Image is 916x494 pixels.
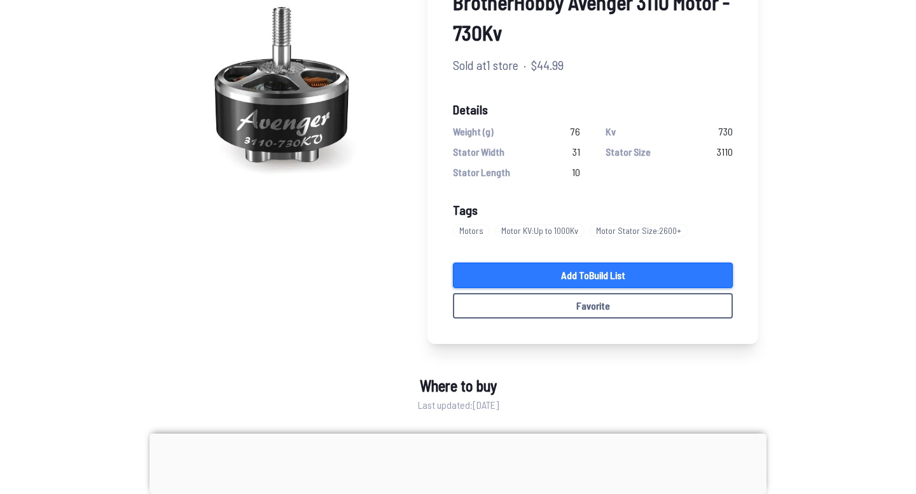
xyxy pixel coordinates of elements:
[495,219,590,242] a: Motor KV:Up to 1000Kv
[453,55,518,74] span: Sold at 1 store
[453,165,510,180] span: Stator Length
[418,397,499,413] span: Last updated: [DATE]
[495,224,585,237] span: Motor KV : Up to 1000Kv
[590,219,693,242] a: Motor Stator Size:2600+
[453,263,733,288] a: Add toBuild List
[719,124,733,139] span: 730
[717,144,733,160] span: 3110
[572,144,580,160] span: 31
[524,55,526,74] span: ·
[571,124,580,139] span: 76
[453,224,490,237] span: Motors
[590,224,688,237] span: Motor Stator Size : 2600+
[149,434,767,491] iframe: Advertisement
[453,100,733,119] span: Details
[453,219,495,242] a: Motors
[453,144,504,160] span: Stator Width
[453,202,478,217] span: Tags
[453,293,733,319] button: Favorite
[572,165,580,180] span: 10
[531,55,564,74] span: $44.99
[420,374,497,397] span: Where to buy
[606,144,651,160] span: Stator Size
[453,124,494,139] span: Weight (g)
[606,124,616,139] span: Kv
